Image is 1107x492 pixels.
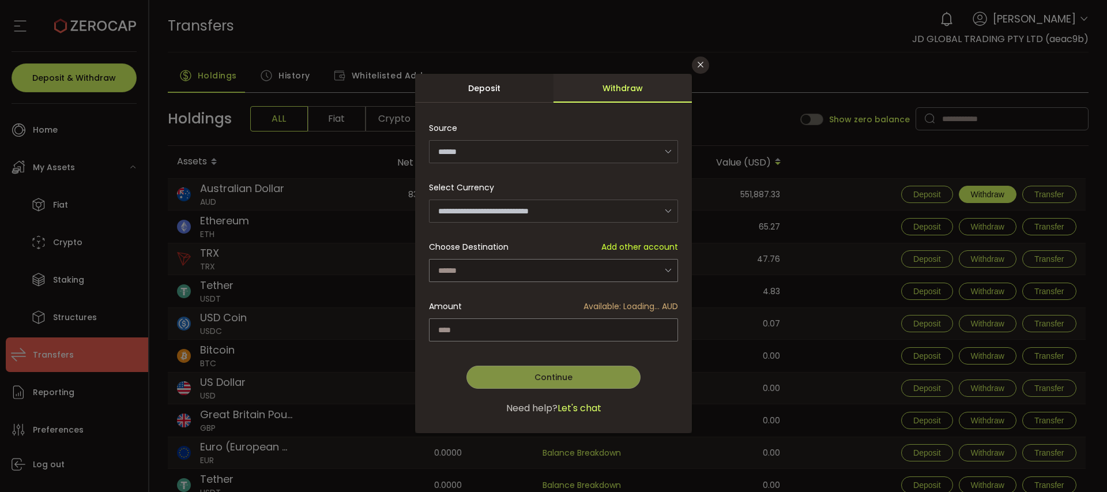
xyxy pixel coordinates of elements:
div: Deposit [415,74,553,103]
div: Withdraw [553,74,692,103]
button: Close [692,57,709,74]
span: Amount [429,301,462,313]
span: Source [429,117,457,140]
iframe: Chat Widget [970,367,1107,492]
div: 聊天小组件 [970,367,1107,492]
div: dialog [415,74,692,433]
span: Choose Destination [429,241,509,253]
button: Continue [466,366,641,389]
span: Let's chat [558,401,601,415]
span: Continue [534,371,573,383]
label: Select Currency [429,182,501,193]
span: Need help? [506,401,558,415]
span: Add other account [601,241,678,253]
span: Available: Loading... AUD [583,301,678,313]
